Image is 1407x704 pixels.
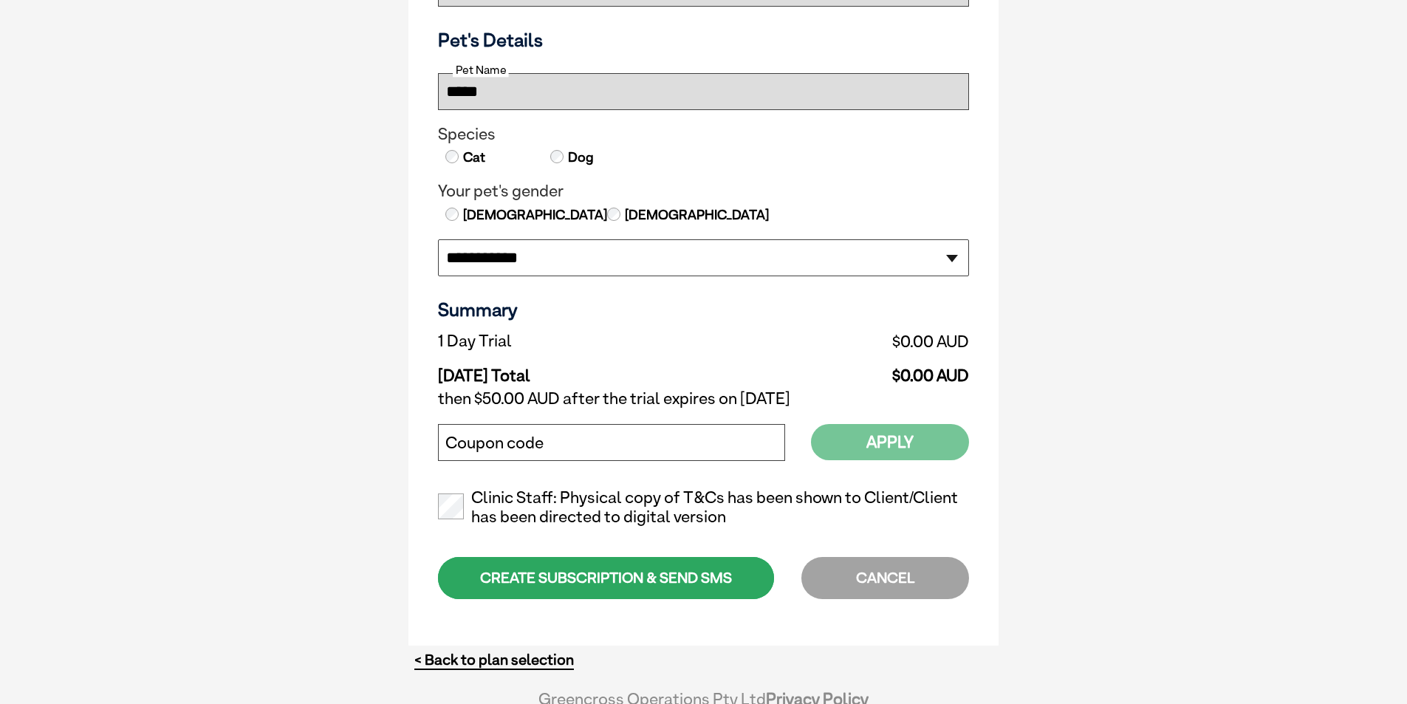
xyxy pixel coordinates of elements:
[438,557,774,599] div: CREATE SUBSCRIPTION & SEND SMS
[727,355,969,386] td: $0.00 AUD
[438,328,727,355] td: 1 Day Trial
[438,355,727,386] td: [DATE] Total
[438,298,969,321] h3: Summary
[438,386,969,412] td: then $50.00 AUD after the trial expires on [DATE]
[432,29,975,51] h3: Pet's Details
[811,424,969,460] button: Apply
[438,182,969,201] legend: Your pet's gender
[727,328,969,355] td: $0.00 AUD
[801,557,969,599] div: CANCEL
[438,488,969,527] label: Clinic Staff: Physical copy of T&Cs has been shown to Client/Client has been directed to digital ...
[414,651,574,669] a: < Back to plan selection
[438,493,464,519] input: Clinic Staff: Physical copy of T&Cs has been shown to Client/Client has been directed to digital ...
[438,125,969,144] legend: Species
[445,434,544,453] label: Coupon code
